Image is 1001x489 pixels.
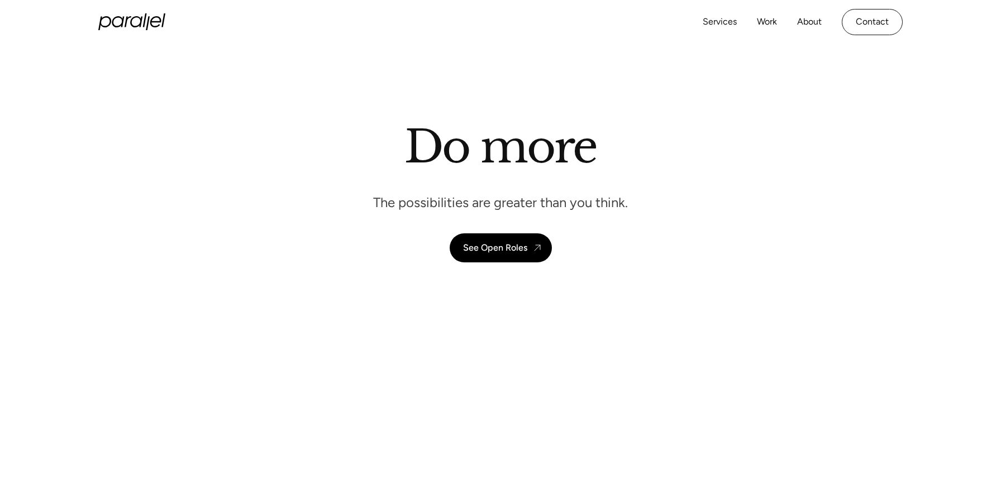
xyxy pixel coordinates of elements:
h1: Do more [404,120,597,174]
a: Services [703,14,737,30]
a: About [797,14,822,30]
a: Work [757,14,777,30]
a: Contact [842,9,903,35]
a: See Open Roles [450,233,552,262]
p: The possibilities are greater than you think. [373,194,628,211]
div: See Open Roles [463,242,527,253]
